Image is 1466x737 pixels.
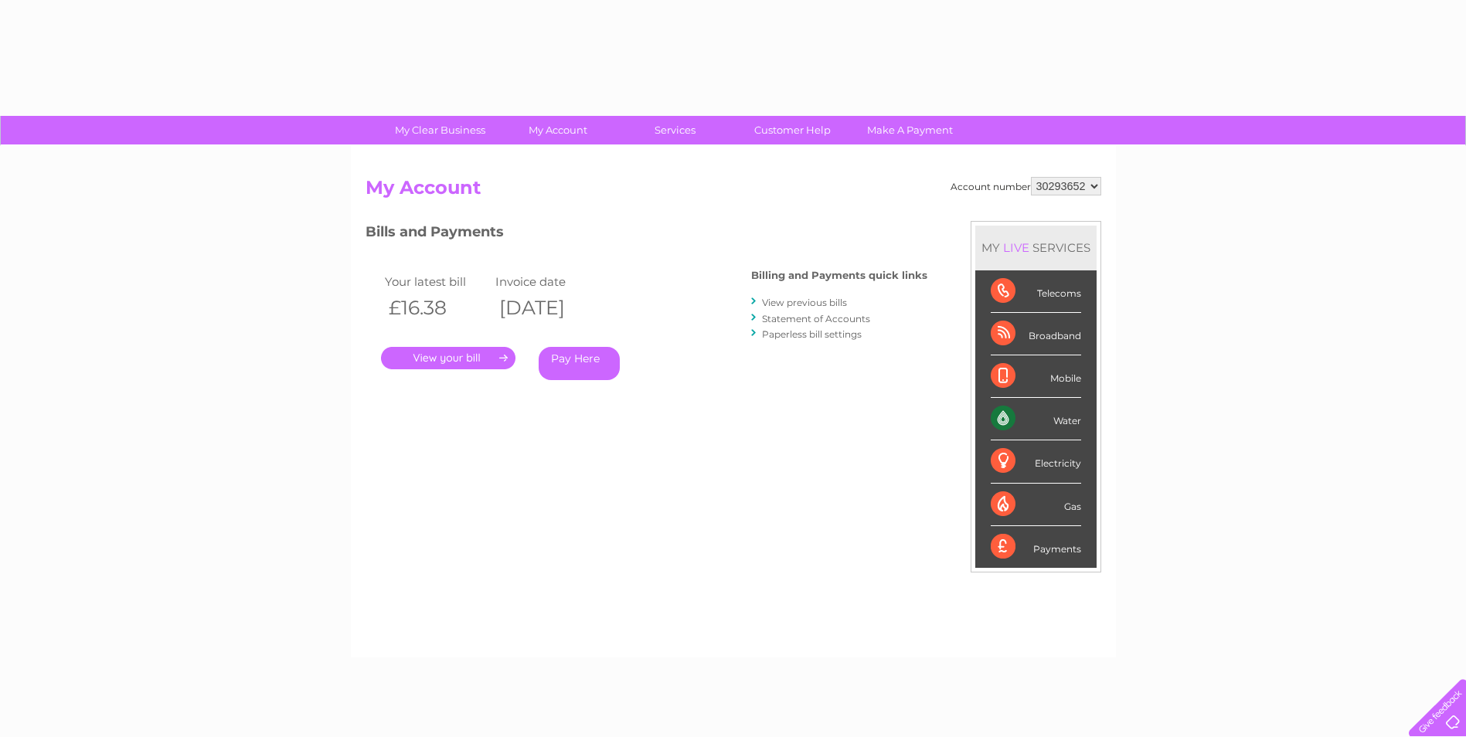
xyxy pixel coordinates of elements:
[494,116,621,144] a: My Account
[729,116,856,144] a: Customer Help
[762,313,870,324] a: Statement of Accounts
[539,347,620,380] a: Pay Here
[846,116,974,144] a: Make A Payment
[611,116,739,144] a: Services
[762,328,862,340] a: Paperless bill settings
[991,313,1081,355] div: Broadband
[376,116,504,144] a: My Clear Business
[366,221,927,248] h3: Bills and Payments
[381,292,492,324] th: £16.38
[991,270,1081,313] div: Telecoms
[991,440,1081,483] div: Electricity
[492,271,603,292] td: Invoice date
[381,271,492,292] td: Your latest bill
[991,398,1081,440] div: Water
[762,297,847,308] a: View previous bills
[1000,240,1032,255] div: LIVE
[381,347,515,369] a: .
[991,526,1081,568] div: Payments
[975,226,1097,270] div: MY SERVICES
[492,292,603,324] th: [DATE]
[951,177,1101,195] div: Account number
[366,177,1101,206] h2: My Account
[751,270,927,281] h4: Billing and Payments quick links
[991,355,1081,398] div: Mobile
[991,484,1081,526] div: Gas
